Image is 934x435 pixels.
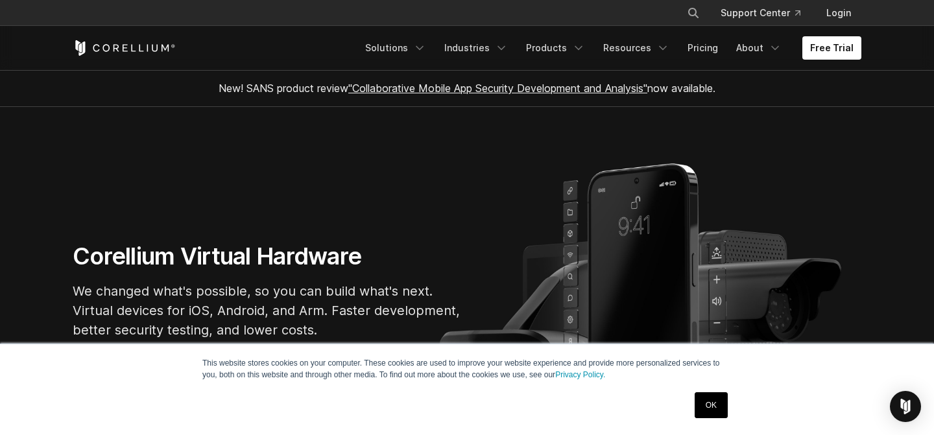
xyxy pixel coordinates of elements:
[680,36,726,60] a: Pricing
[219,82,715,95] span: New! SANS product review now available.
[518,36,593,60] a: Products
[710,1,811,25] a: Support Center
[348,82,647,95] a: "Collaborative Mobile App Security Development and Analysis"
[73,281,462,340] p: We changed what's possible, so you can build what's next. Virtual devices for iOS, Android, and A...
[695,392,728,418] a: OK
[555,370,605,379] a: Privacy Policy.
[437,36,516,60] a: Industries
[816,1,861,25] a: Login
[682,1,705,25] button: Search
[73,40,176,56] a: Corellium Home
[671,1,861,25] div: Navigation Menu
[595,36,677,60] a: Resources
[728,36,789,60] a: About
[802,36,861,60] a: Free Trial
[73,242,462,271] h1: Corellium Virtual Hardware
[357,36,861,60] div: Navigation Menu
[890,391,921,422] div: Open Intercom Messenger
[202,357,732,381] p: This website stores cookies on your computer. These cookies are used to improve your website expe...
[357,36,434,60] a: Solutions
